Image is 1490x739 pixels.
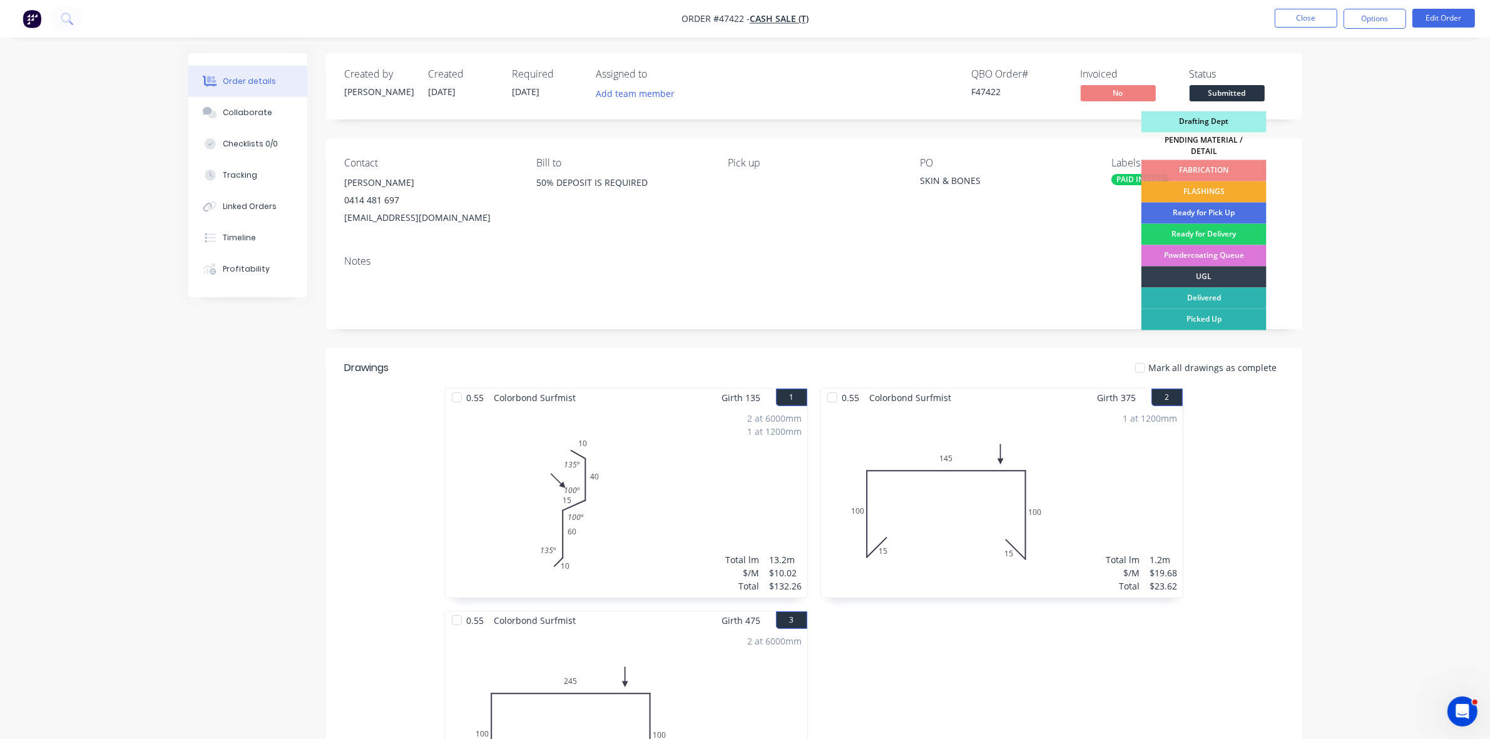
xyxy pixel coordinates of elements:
[1151,389,1183,406] button: 2
[1106,579,1140,593] div: Total
[513,86,540,98] span: [DATE]
[188,253,307,285] button: Profitability
[223,201,277,212] div: Linked Orders
[188,222,307,253] button: Timeline
[865,389,957,407] span: Colorbond Surfmist
[1081,68,1175,80] div: Invoiced
[1106,553,1140,566] div: Total lm
[821,407,1183,598] div: 015100145100151 at 1200mmTotal lm$/MTotal1.2m$19.68$23.62
[728,157,899,169] div: Pick up
[1190,85,1265,101] span: Submitted
[462,389,489,407] span: 0.55
[722,611,761,629] span: Girth 475
[513,68,581,80] div: Required
[223,138,278,150] div: Checklists 0/0
[188,160,307,191] button: Tracking
[345,255,1283,267] div: Notes
[770,579,802,593] div: $132.26
[345,174,516,191] div: [PERSON_NAME]
[345,68,414,80] div: Created by
[1141,203,1267,224] div: Ready for Pick Up
[681,13,750,25] span: Order #47422 -
[837,389,865,407] span: 0.55
[1447,696,1477,726] iframe: Intercom live chat
[188,191,307,222] button: Linked Orders
[750,13,809,25] a: CASH SALE (T)
[972,85,1066,98] div: F47422
[1111,157,1283,169] div: Labels
[223,76,276,87] div: Order details
[489,389,581,407] span: Colorbond Surfmist
[920,174,1076,191] div: SKIN & BONES
[23,9,41,28] img: Factory
[536,174,708,191] div: 50% DEPOSIT IS REQUIRED
[345,209,516,227] div: [EMAIL_ADDRESS][DOMAIN_NAME]
[1150,553,1178,566] div: 1.2m
[536,157,708,169] div: Bill to
[776,611,807,629] button: 3
[1150,566,1178,579] div: $19.68
[429,68,498,80] div: Created
[1141,160,1267,181] div: FABRICATION
[748,412,802,425] div: 2 at 6000mm
[726,579,760,593] div: Total
[223,107,272,118] div: Collaborate
[1106,566,1140,579] div: $/M
[972,68,1066,80] div: QBO Order #
[1141,288,1267,309] div: Delivered
[188,128,307,160] button: Checklists 0/0
[536,174,708,214] div: 50% DEPOSIT IS REQUIRED
[596,85,681,102] button: Add team member
[1081,85,1156,101] span: No
[589,85,681,102] button: Add team member
[188,66,307,97] button: Order details
[188,97,307,128] button: Collaborate
[462,611,489,629] span: 0.55
[1190,85,1265,104] button: Submitted
[223,232,256,243] div: Timeline
[1344,9,1406,29] button: Options
[429,86,456,98] span: [DATE]
[770,553,802,566] div: 13.2m
[1275,9,1337,28] button: Close
[223,170,257,181] div: Tracking
[748,425,802,438] div: 1 at 1200mm
[770,566,802,579] div: $10.02
[726,566,760,579] div: $/M
[1141,245,1267,267] div: Powdercoating Queue
[345,157,516,169] div: Contact
[489,611,581,629] span: Colorbond Surfmist
[345,191,516,209] div: 0414 481 697
[1141,181,1267,203] div: FLASHINGS
[596,68,722,80] div: Assigned to
[1141,224,1267,245] div: Ready for Delivery
[748,635,802,648] div: 2 at 6000mm
[223,263,270,275] div: Profitability
[726,553,760,566] div: Total lm
[1098,389,1136,407] span: Girth 375
[1150,579,1178,593] div: $23.62
[1141,133,1267,160] div: PENDING MATERIAL / DETAIL
[345,360,389,375] div: Drawings
[1111,174,1169,185] div: PAID IN FULL
[920,157,1091,169] div: PO
[776,389,807,406] button: 1
[345,85,414,98] div: [PERSON_NAME]
[1190,68,1283,80] div: Status
[1141,111,1267,133] div: Drafting Dept
[1141,267,1267,288] div: UGL
[1141,309,1267,330] div: Picked Up
[446,407,807,598] div: 01060154010135º100º100º135º2 at 6000mm1 at 1200mmTotal lm$/MTotal13.2m$10.02$132.26
[1123,412,1178,425] div: 1 at 1200mm
[722,389,761,407] span: Girth 135
[345,174,516,227] div: [PERSON_NAME]0414 481 697[EMAIL_ADDRESS][DOMAIN_NAME]
[1412,9,1475,28] button: Edit Order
